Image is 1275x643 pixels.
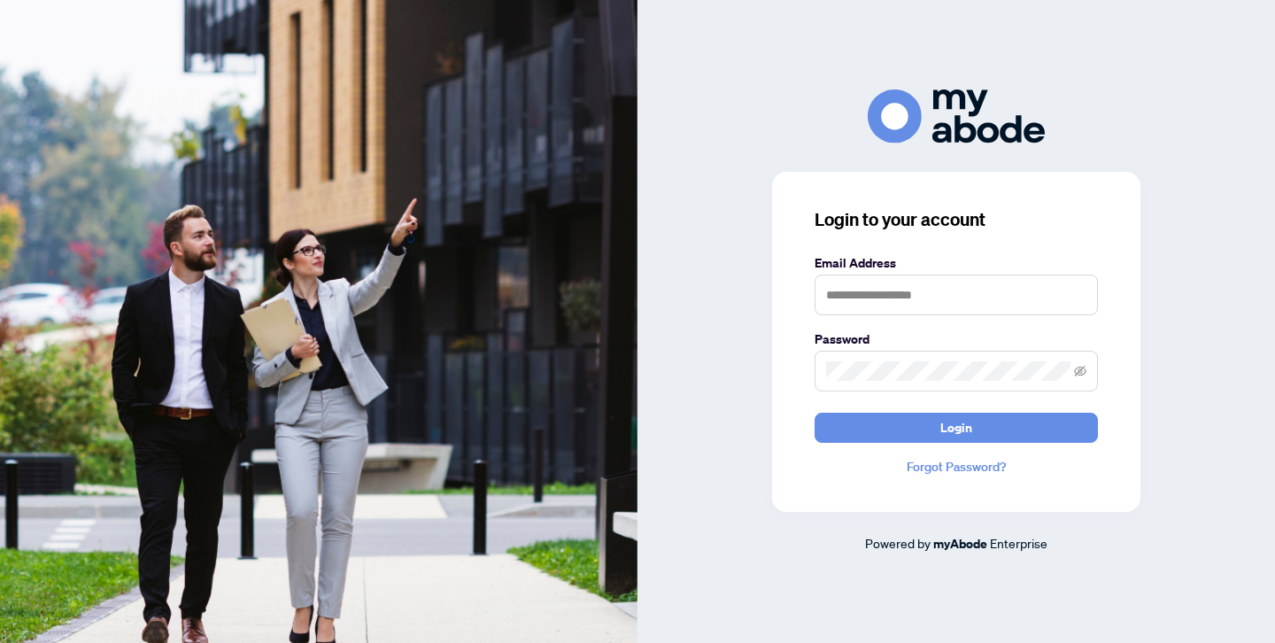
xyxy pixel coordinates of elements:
a: Forgot Password? [815,457,1098,476]
label: Email Address [815,253,1098,273]
span: Powered by [865,535,931,551]
span: Login [940,414,972,442]
h3: Login to your account [815,207,1098,232]
a: myAbode [933,534,987,554]
span: Enterprise [990,535,1047,551]
button: Login [815,413,1098,443]
span: eye-invisible [1074,365,1086,377]
img: ma-logo [868,89,1045,143]
label: Password [815,329,1098,349]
